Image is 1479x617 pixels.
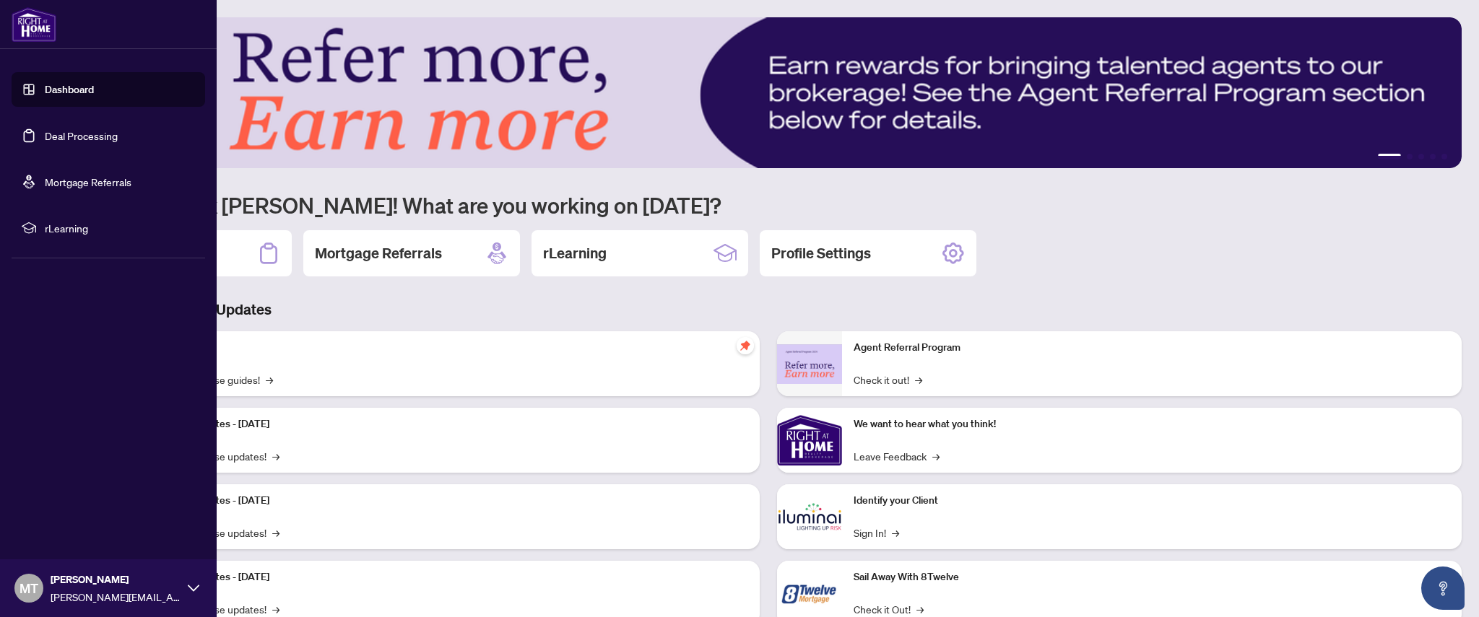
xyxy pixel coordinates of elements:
[75,299,1462,320] h3: Brokerage & Industry Updates
[777,484,842,549] img: Identify your Client
[543,243,607,263] h2: rLearning
[45,83,94,96] a: Dashboard
[152,569,748,585] p: Platform Updates - [DATE]
[771,243,871,263] h2: Profile Settings
[1378,154,1401,159] button: 1
[266,372,273,388] span: →
[19,578,38,598] span: MT
[1418,154,1424,159] button: 3
[45,175,131,188] a: Mortgage Referrals
[45,129,118,142] a: Deal Processing
[854,448,940,464] a: Leave Feedback→
[737,337,754,354] span: pushpin
[1430,154,1436,159] button: 4
[1407,154,1413,159] button: 2
[1421,566,1465,610] button: Open asap
[272,601,279,617] span: →
[51,589,181,605] span: [PERSON_NAME][EMAIL_ADDRESS][DOMAIN_NAME]
[75,191,1462,219] h1: Welcome back [PERSON_NAME]! What are you working on [DATE]?
[12,7,56,42] img: logo
[854,493,1450,509] p: Identify your Client
[916,601,924,617] span: →
[892,525,899,541] span: →
[45,220,195,236] span: rLearning
[75,17,1462,168] img: Slide 0
[152,340,748,356] p: Self-Help
[854,525,899,541] a: Sign In!→
[915,372,922,388] span: →
[272,525,279,541] span: →
[152,493,748,509] p: Platform Updates - [DATE]
[51,572,181,587] span: [PERSON_NAME]
[272,448,279,464] span: →
[152,416,748,432] p: Platform Updates - [DATE]
[315,243,442,263] h2: Mortgage Referrals
[777,408,842,473] img: We want to hear what you think!
[1441,154,1447,159] button: 5
[932,448,940,464] span: →
[854,416,1450,432] p: We want to hear what you think!
[854,340,1450,356] p: Agent Referral Program
[854,601,924,617] a: Check it Out!→
[777,344,842,384] img: Agent Referral Program
[854,569,1450,585] p: Sail Away With 8Twelve
[854,372,922,388] a: Check it out!→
